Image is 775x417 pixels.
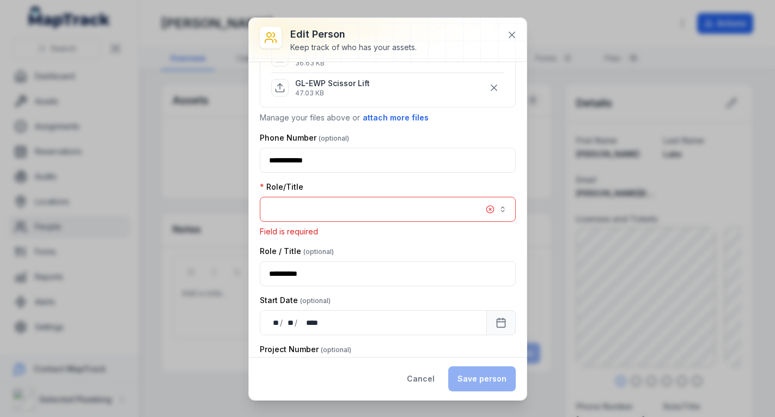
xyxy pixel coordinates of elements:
[295,89,370,98] p: 47.03 KB
[269,317,280,328] div: day,
[280,317,284,328] div: /
[398,366,444,391] button: Cancel
[295,317,298,328] div: /
[298,317,319,328] div: year,
[260,182,303,192] label: Role/Title
[260,226,516,237] p: Field is required
[362,112,429,124] button: attach more files
[260,246,334,257] label: Role / Title
[260,132,349,143] label: Phone Number
[486,310,516,335] button: Calendar
[260,295,331,306] label: Start Date
[260,112,516,124] p: Manage your files above or
[295,59,367,68] p: 36.63 KB
[295,78,370,89] p: GL-EWP Scissor Lift
[260,344,351,355] label: Project Number
[284,317,295,328] div: month,
[290,27,417,42] h3: Edit person
[290,42,417,53] div: Keep track of who has your assets.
